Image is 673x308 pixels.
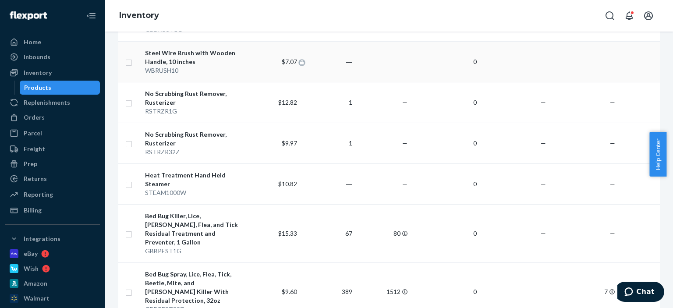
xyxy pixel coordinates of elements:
span: — [402,58,407,65]
button: Open account menu [640,7,657,25]
span: — [402,99,407,106]
td: 0 [411,123,480,163]
div: Integrations [24,234,60,243]
a: Orders [5,110,100,124]
a: Walmart [5,291,100,305]
a: Replenishments [5,96,100,110]
span: — [402,180,407,188]
div: Bed Bug Killer, Lice, [PERSON_NAME], Flea, and Tick Residual Treatment and Preventer, 1 Gallon [145,212,242,247]
span: — [610,139,615,147]
a: Amazon [5,276,100,290]
td: 80 [356,204,411,262]
div: Heat Treatment Hand Held Steamer [145,171,242,188]
a: Inventory [5,66,100,80]
button: Close Navigation [82,7,100,25]
button: Open Search Box [601,7,619,25]
span: — [541,139,546,147]
div: GBBPEST1G [145,247,242,255]
td: 0 [411,204,480,262]
td: 0 [411,163,480,204]
button: Open notifications [620,7,638,25]
div: Freight [24,145,45,153]
td: ― [301,163,356,204]
span: — [541,58,546,65]
div: STEAM1000W [145,188,242,197]
div: Prep [24,159,37,168]
span: — [541,180,546,188]
a: Reporting [5,188,100,202]
span: — [402,139,407,147]
a: Billing [5,203,100,217]
div: WBRUSH10 [145,66,242,75]
a: Freight [5,142,100,156]
span: — [541,99,546,106]
span: $9.97 [282,139,297,147]
div: Parcel [24,129,42,138]
span: $10.82 [278,180,297,188]
div: RSTRZR1G [145,107,242,116]
span: $12.82 [278,99,297,106]
div: Walmart [24,294,50,303]
a: Parcel [5,126,100,140]
button: Help Center [649,132,666,177]
a: Returns [5,172,100,186]
td: ― [301,41,356,82]
iframe: Opens a widget where you can chat to one of our agents [617,282,664,304]
div: RSTRZR32Z [145,148,242,156]
a: Home [5,35,100,49]
a: Wish [5,262,100,276]
td: 1 [301,123,356,163]
a: Prep [5,157,100,171]
td: 0 [411,82,480,123]
img: Flexport logo [10,11,47,20]
span: $9.60 [282,288,297,295]
a: Products [20,81,100,95]
a: Inventory [119,11,159,20]
div: Reporting [24,190,53,199]
span: — [610,230,615,237]
span: — [610,99,615,106]
div: No Scrubbing Rust Remover, Rusterizer [145,89,242,107]
div: Products [24,83,51,92]
span: $7.07 [282,58,297,65]
td: 1 [301,82,356,123]
div: Amazon [24,279,47,288]
ol: breadcrumbs [112,3,166,28]
div: Steel Wire Brush with Wooden Handle, 10 inches [145,49,242,66]
button: Integrations [5,232,100,246]
div: No Scrubbing Rust Remover, Rusterizer [145,130,242,148]
td: 0 [411,41,480,82]
div: Inbounds [24,53,50,61]
span: — [541,230,546,237]
td: 67 [301,204,356,262]
span: $15.33 [278,230,297,237]
a: eBay [5,247,100,261]
div: Home [24,38,41,46]
div: Orders [24,113,45,122]
div: Replenishments [24,98,70,107]
span: — [541,288,546,295]
div: Returns [24,174,47,183]
span: — [610,180,615,188]
div: Wish [24,264,39,273]
div: Billing [24,206,42,215]
div: eBay [24,249,38,258]
div: Bed Bug Spray, Lice, Flea, Tick, Beetle, Mite, and [PERSON_NAME] Killer With Residual Protection,... [145,270,242,305]
div: Inventory [24,68,52,77]
span: — [610,58,615,65]
a: Inbounds [5,50,100,64]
